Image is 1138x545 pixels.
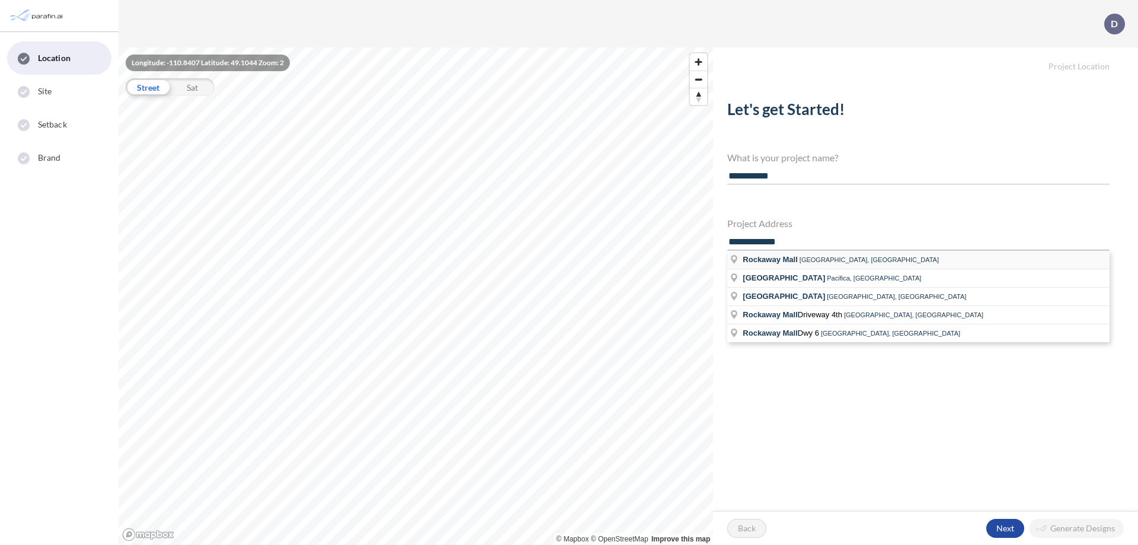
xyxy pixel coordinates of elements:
span: [GEOGRAPHIC_DATA], [GEOGRAPHIC_DATA] [821,330,960,337]
span: Rockaway Mall [743,329,798,337]
span: [GEOGRAPHIC_DATA] [743,273,825,282]
h5: Project Location [713,47,1138,72]
a: Improve this map [651,535,710,543]
img: Parafin [9,5,66,27]
div: Sat [170,78,215,96]
h4: Project Address [727,218,1110,229]
span: [GEOGRAPHIC_DATA], [GEOGRAPHIC_DATA] [827,293,966,300]
p: D [1111,18,1118,29]
div: Longitude: -110.8407 Latitude: 49.1044 Zoom: 2 [126,55,290,71]
button: Next [986,519,1024,538]
span: Pacifica, [GEOGRAPHIC_DATA] [827,275,921,282]
div: Street [126,78,170,96]
canvas: Map [119,47,713,545]
span: Setback [38,119,67,130]
span: Brand [38,152,61,164]
span: Rockaway Mall [743,310,798,319]
span: [GEOGRAPHIC_DATA], [GEOGRAPHIC_DATA] [800,256,939,263]
span: Dwy 6 [743,329,821,337]
span: Driveway 4th [743,310,844,319]
a: Mapbox [557,535,589,543]
p: Next [996,522,1014,534]
span: [GEOGRAPHIC_DATA], [GEOGRAPHIC_DATA] [844,311,983,318]
button: Zoom out [690,71,707,88]
button: Zoom in [690,53,707,71]
button: Reset bearing to north [690,88,707,105]
span: Rockaway Mall [743,255,798,264]
span: [GEOGRAPHIC_DATA] [743,292,825,301]
a: OpenStreetMap [591,535,648,543]
span: Site [38,85,52,97]
h4: What is your project name? [727,152,1110,163]
a: Mapbox homepage [122,528,174,541]
h2: Let's get Started! [727,100,1110,123]
span: Location [38,52,71,64]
